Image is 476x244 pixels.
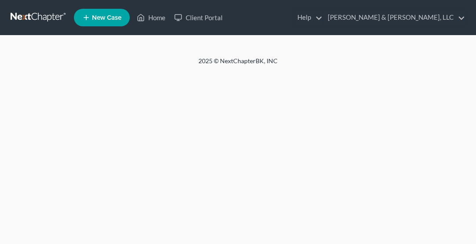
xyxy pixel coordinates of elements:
a: [PERSON_NAME] & [PERSON_NAME], LLC [323,10,465,25]
a: Home [132,10,170,25]
div: 2025 © NextChapterBK, INC [27,57,449,72]
a: Client Portal [170,10,227,25]
new-legal-case-button: New Case [74,9,130,26]
a: Help [293,10,322,25]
